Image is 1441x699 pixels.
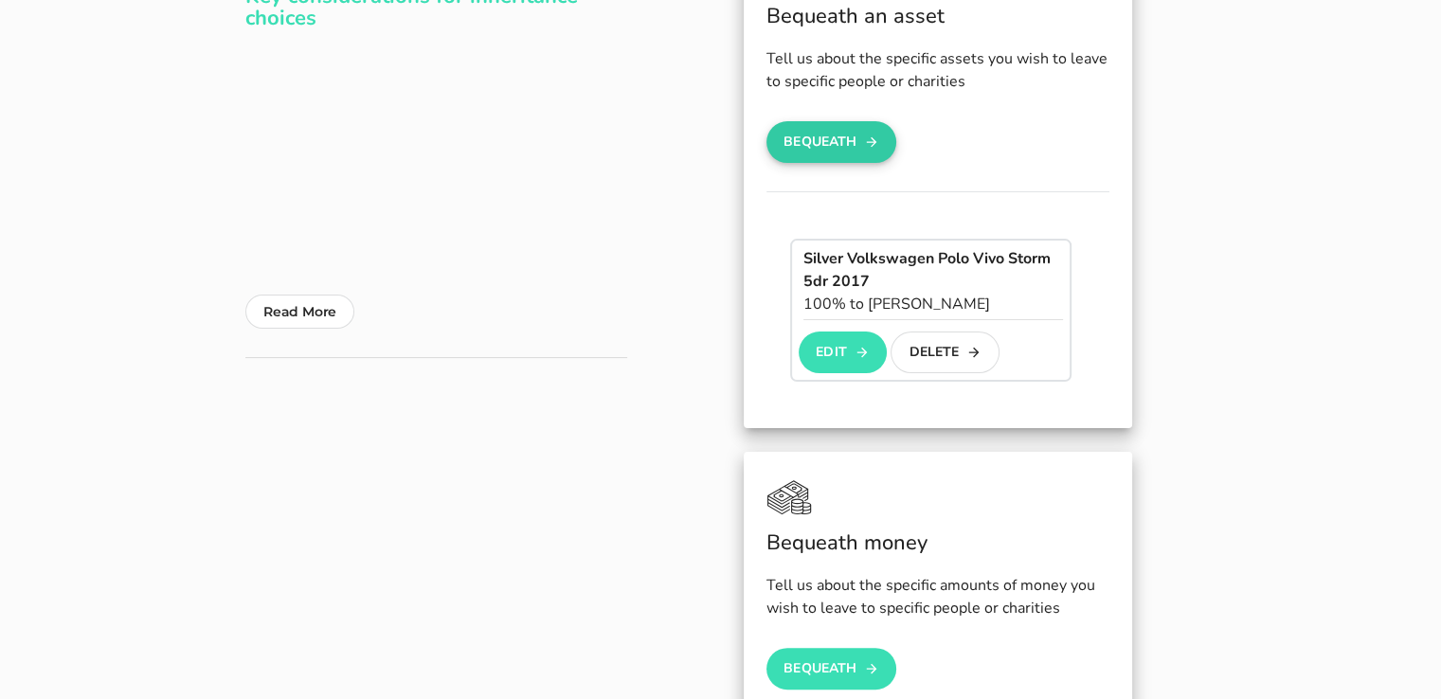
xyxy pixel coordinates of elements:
div: Tell us about the specific assets you wish to leave to specific people or charities [766,47,1109,93]
span: Silver Volkswagen Polo Vivo Storm 5dr 2017 [803,248,1051,292]
button: Delete [891,332,1000,373]
p: Read More [263,300,336,323]
div: Bequeath money [766,528,1109,559]
div: Tell us about the specific amounts of money you wish to leave to specific people or charities [766,574,1109,619]
button: Edit [799,332,887,373]
button: Bequeath [766,121,897,163]
button: Bequeath [766,648,897,690]
div: Bequeath an asset [766,1,1109,32]
button: Read More [245,295,354,329]
span: 100% to [PERSON_NAME] [803,294,990,314]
